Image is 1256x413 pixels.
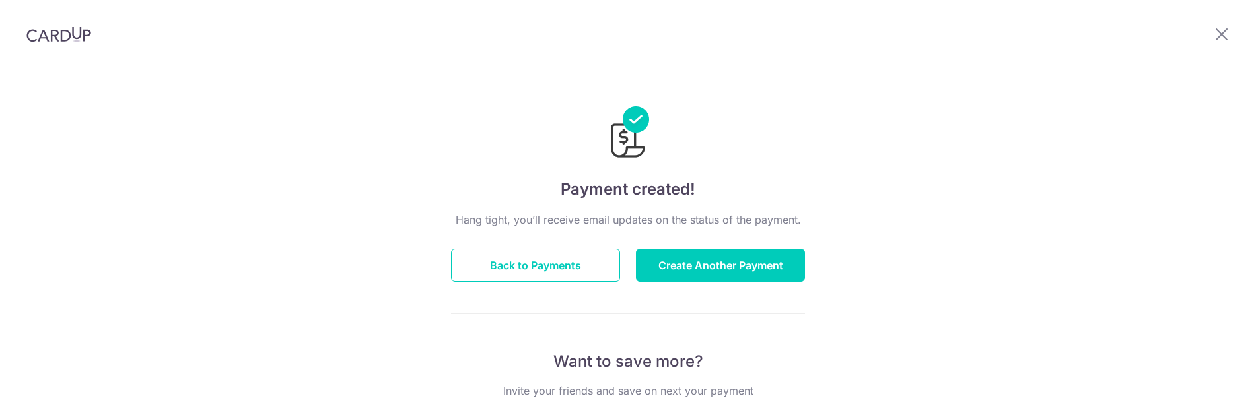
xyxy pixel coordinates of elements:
p: Invite your friends and save on next your payment [451,383,805,398]
img: Payments [607,106,649,162]
p: Hang tight, you’ll receive email updates on the status of the payment. [451,212,805,228]
p: Want to save more? [451,351,805,372]
button: Create Another Payment [636,249,805,282]
img: CardUp [26,26,91,42]
button: Back to Payments [451,249,620,282]
h4: Payment created! [451,177,805,201]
